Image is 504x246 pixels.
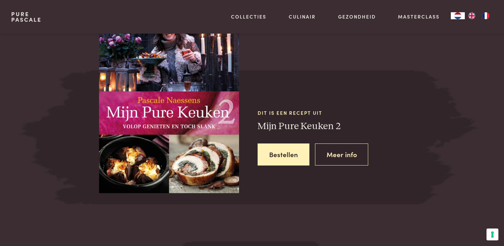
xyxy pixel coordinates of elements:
div: Language [451,12,465,19]
h3: Mijn Pure Keuken 2 [258,120,413,133]
a: FR [479,12,493,19]
a: NL [451,12,465,19]
a: Collecties [231,13,266,20]
span: Dit is een recept uit [258,109,413,117]
a: Bestellen [258,143,309,166]
ul: Language list [465,12,493,19]
button: Uw voorkeuren voor toestemming voor trackingtechnologieën [486,229,498,240]
aside: Language selected: Nederlands [451,12,493,19]
a: EN [465,12,479,19]
a: PurePascale [11,11,42,22]
a: Gezondheid [338,13,376,20]
a: Culinair [289,13,316,20]
a: Masterclass [398,13,440,20]
a: Meer info [315,143,369,166]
